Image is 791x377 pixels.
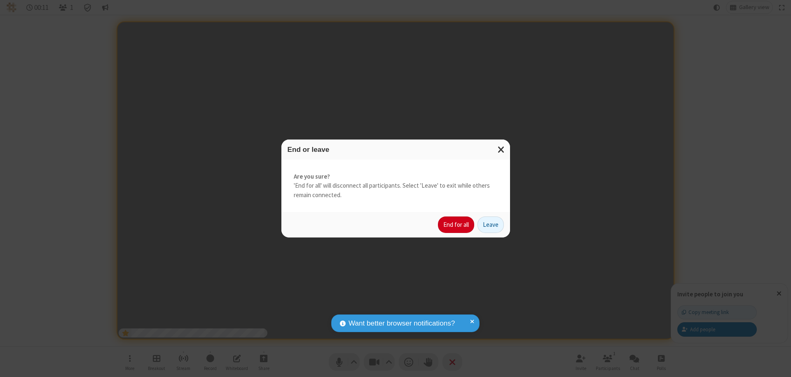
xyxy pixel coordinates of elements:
button: End for all [438,216,474,233]
button: Leave [477,216,504,233]
strong: Are you sure? [294,172,498,182]
h3: End or leave [288,146,504,154]
span: Want better browser notifications? [349,318,455,329]
button: Close modal [493,140,510,160]
div: 'End for all' will disconnect all participants. Select 'Leave' to exit while others remain connec... [281,160,510,212]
